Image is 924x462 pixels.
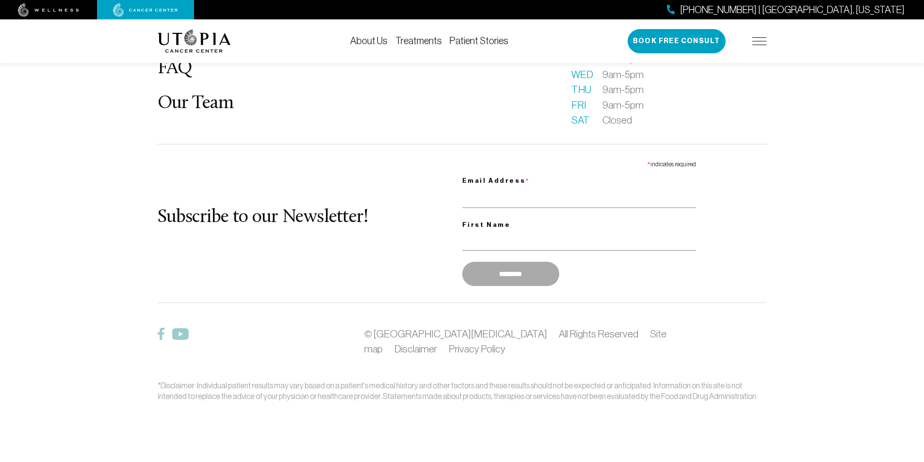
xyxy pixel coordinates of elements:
span: Thu [571,82,591,97]
span: 9am-5pm [602,97,644,113]
a: Privacy Policy [449,343,505,354]
a: Our Team [158,94,234,113]
div: indicates required [462,156,696,170]
span: All Rights Reserved [559,328,638,339]
img: Facebook [158,328,164,340]
a: FAQ [158,59,193,78]
span: [PHONE_NUMBER] | [GEOGRAPHIC_DATA], [US_STATE] [680,3,905,17]
img: cancer center [113,3,178,17]
img: wellness [18,3,79,17]
span: Wed [571,67,591,82]
h2: Subscribe to our Newsletter! [158,207,462,228]
div: *Disclaimer: Individual patient results may vary based on a patient’s medical history and other f... [158,380,767,401]
a: About Us [350,35,388,46]
img: Twitter [172,328,189,340]
span: 9am-5pm [602,82,644,97]
a: Patient Stories [450,35,508,46]
a: © [GEOGRAPHIC_DATA][MEDICAL_DATA] [364,328,547,339]
span: Fri [571,97,591,113]
img: logo [158,30,231,53]
button: Book Free Consult [628,29,726,53]
a: Treatments [395,35,442,46]
img: icon-hamburger [752,37,767,45]
span: 9am-5pm [602,67,644,82]
a: Disclaimer [394,343,437,354]
label: First Name [462,219,696,231]
a: [PHONE_NUMBER] | [GEOGRAPHIC_DATA], [US_STATE] [667,3,905,17]
label: Email Address [462,171,696,188]
span: Sat [571,112,591,128]
span: Closed [602,112,632,128]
